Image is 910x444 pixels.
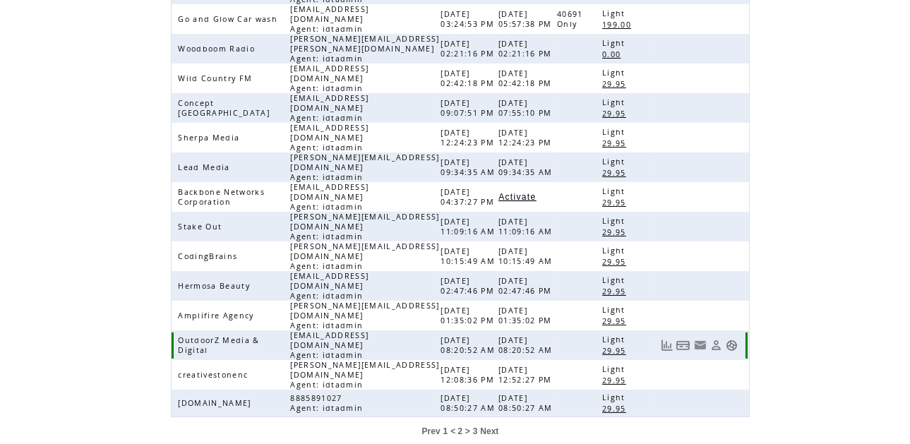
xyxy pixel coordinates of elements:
span: 0.00 [602,49,624,59]
span: [DATE] 08:50:27 AM [498,393,556,413]
span: Light [602,216,629,226]
span: Light [602,392,629,402]
span: [DATE] 08:20:52 AM [441,335,499,355]
span: [DATE] 02:42:18 PM [498,68,556,88]
a: 1 [443,426,448,436]
span: [DATE] 09:34:35 AM [441,157,499,177]
span: [DATE] 12:52:27 PM [498,365,556,385]
a: 29.95 [602,344,633,356]
span: [EMAIL_ADDRESS][DOMAIN_NAME] Agent: idtadmin [290,271,369,301]
span: [DATE] 02:47:46 PM [441,276,498,296]
span: Light [602,157,629,167]
span: [DATE] 09:34:35 AM [498,157,556,177]
a: Prev [422,426,441,436]
span: Light [602,335,629,344]
span: 199.00 [602,20,635,30]
span: 29.95 [602,227,630,237]
span: [DATE] 07:55:10 PM [498,98,556,118]
a: 199.00 [602,18,638,30]
span: [EMAIL_ADDRESS][DOMAIN_NAME] Agent: idtadmin [290,93,369,123]
span: [DATE] 11:09:16 AM [498,217,556,236]
span: [PERSON_NAME][EMAIL_ADDRESS][DOMAIN_NAME] Agent: idtadmin [290,360,439,390]
a: 29.95 [602,226,633,238]
a: 3 [473,426,478,436]
span: [EMAIL_ADDRESS][DOMAIN_NAME] Agent: idtadmin [290,64,369,93]
span: [EMAIL_ADDRESS][DOMAIN_NAME] Agent: idtadmin [290,330,369,360]
span: [DATE] 02:42:18 PM [441,68,498,88]
a: 29.95 [602,315,633,327]
span: Wild Country FM [179,73,256,83]
span: Light [602,8,629,18]
span: 40691 Only [557,9,583,29]
span: Go and Glow Car wash [179,14,282,24]
a: Resend welcome email to this user [694,339,707,352]
span: 29.95 [602,257,630,267]
a: 29.95 [602,107,633,119]
span: 29.95 [602,346,630,356]
a: 29.95 [602,256,633,268]
span: creativestonenc [179,370,252,380]
a: View Bills [676,340,690,352]
span: Sherpa Media [179,133,244,143]
a: 29.95 [602,137,633,149]
span: < 2 > [450,426,469,436]
a: 29.95 [602,402,633,414]
span: [EMAIL_ADDRESS][DOMAIN_NAME] Agent: idtadmin [290,123,369,152]
span: 29.95 [602,198,630,208]
span: [PERSON_NAME][EMAIL_ADDRESS][PERSON_NAME][DOMAIN_NAME] Agent: idtadmin [290,34,439,64]
span: [EMAIL_ADDRESS][DOMAIN_NAME] Agent: idtadmin [290,4,369,34]
span: [PERSON_NAME][EMAIL_ADDRESS][DOMAIN_NAME] Agent: idtadmin [290,152,439,182]
span: Woodboom Radio [179,44,259,54]
span: [DATE] 02:47:46 PM [498,276,556,296]
span: 8885891027 Agent: idtadmin [290,393,366,413]
span: Amplifire Agency [179,311,258,320]
a: 29.95 [602,374,633,386]
a: 29.95 [602,78,633,90]
a: 29.95 [602,285,633,297]
span: Light [602,68,629,78]
span: [DATE] 08:50:27 AM [441,393,499,413]
span: Light [602,246,629,256]
span: [DATE] 04:37:27 PM [441,187,498,207]
span: Stake Out [179,222,226,232]
span: [PERSON_NAME][EMAIL_ADDRESS][DOMAIN_NAME] Agent: idtadmin [290,241,439,271]
span: Light [602,186,629,196]
span: Backbone Networks Corporation [179,187,265,207]
span: [EMAIL_ADDRESS][DOMAIN_NAME] Agent: idtadmin [290,182,369,212]
span: 29.95 [602,79,630,89]
span: [PERSON_NAME][EMAIL_ADDRESS][DOMAIN_NAME] Agent: idtadmin [290,301,439,330]
span: Light [602,127,629,137]
a: 29.95 [602,167,633,179]
span: [DATE] 10:15:49 AM [441,246,499,266]
a: View Profile [710,340,722,352]
span: [DATE] 08:20:52 AM [498,335,556,355]
span: [DATE] 12:24:23 PM [498,128,556,148]
span: [DATE] 12:24:23 PM [441,128,498,148]
span: Light [602,364,629,374]
a: 29.95 [602,196,633,208]
span: [DATE] 11:09:16 AM [441,217,499,236]
span: Lead Media [179,162,234,172]
span: Concept [GEOGRAPHIC_DATA] [179,98,274,118]
span: 29.95 [602,404,630,414]
span: [DATE] 01:35:02 PM [498,306,556,325]
a: 0.00 [602,48,628,60]
a: Activate [498,193,536,201]
span: [DATE] 12:08:36 PM [441,365,498,385]
span: [DATE] 03:24:53 PM [441,9,498,29]
span: Light [602,275,629,285]
span: Light [602,305,629,315]
span: CodingBrains [179,251,241,261]
span: [DOMAIN_NAME] [179,398,255,408]
span: 29.95 [602,287,630,296]
span: Light [602,38,629,48]
span: [DATE] 05:57:38 PM [498,9,556,29]
a: Next [480,426,498,436]
span: Hermosa Beauty [179,281,254,291]
span: [DATE] 09:07:51 PM [441,98,498,118]
span: 29.95 [602,376,630,385]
